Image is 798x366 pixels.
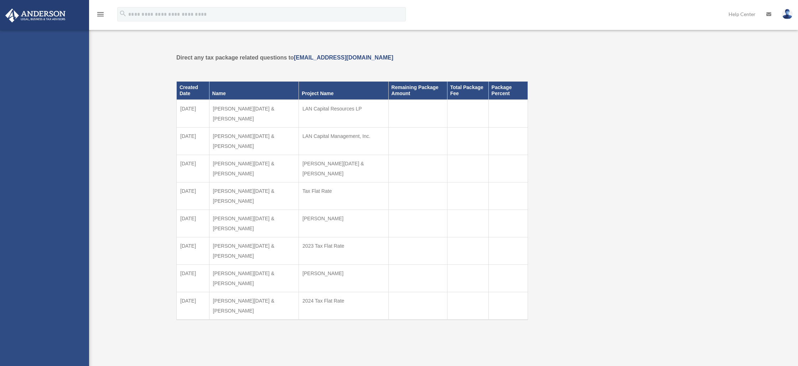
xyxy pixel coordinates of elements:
td: [DATE] [177,264,209,292]
th: Package Percent [488,82,528,100]
td: LAN Capital Resources LP [299,100,389,128]
th: Remaining Package Amount [388,82,447,100]
a: [EMAIL_ADDRESS][DOMAIN_NAME] [294,55,393,61]
td: Tax Flat Rate [299,182,389,210]
strong: Direct any tax package related questions to [176,55,393,61]
td: [DATE] [177,210,209,237]
td: [PERSON_NAME][DATE] & [PERSON_NAME] [209,100,299,128]
td: [PERSON_NAME][DATE] & [PERSON_NAME] [209,210,299,237]
td: [PERSON_NAME][DATE] & [PERSON_NAME] [209,155,299,182]
td: [PERSON_NAME][DATE] & [PERSON_NAME] [299,155,389,182]
th: Created Date [177,82,209,100]
td: [DATE] [177,155,209,182]
td: [DATE] [177,100,209,128]
td: [PERSON_NAME] [299,264,389,292]
td: [PERSON_NAME][DATE] & [PERSON_NAME] [209,127,299,155]
th: Project Name [299,82,389,100]
th: Total Package Fee [447,82,488,100]
img: User Pic [782,9,793,19]
td: [PERSON_NAME] [299,210,389,237]
td: [PERSON_NAME][DATE] & [PERSON_NAME] [209,292,299,320]
td: [PERSON_NAME][DATE] & [PERSON_NAME] [209,237,299,264]
i: search [119,10,127,17]
a: menu [96,12,105,19]
i: menu [96,10,105,19]
td: 2023 Tax Flat Rate [299,237,389,264]
td: [PERSON_NAME][DATE] & [PERSON_NAME] [209,182,299,210]
img: Anderson Advisors Platinum Portal [3,9,68,22]
td: 2024 Tax Flat Rate [299,292,389,320]
td: LAN Capital Management, Inc. [299,127,389,155]
td: [DATE] [177,127,209,155]
td: [DATE] [177,292,209,320]
td: [PERSON_NAME][DATE] & [PERSON_NAME] [209,264,299,292]
td: [DATE] [177,237,209,264]
td: [DATE] [177,182,209,210]
th: Name [209,82,299,100]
